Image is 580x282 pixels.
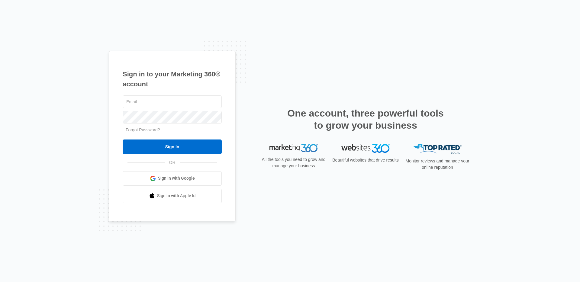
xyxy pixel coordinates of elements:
[123,139,222,154] input: Sign In
[126,127,160,132] a: Forgot Password?
[123,171,222,186] a: Sign in with Google
[332,157,399,163] p: Beautiful websites that drive results
[341,144,390,153] img: Websites 360
[157,193,196,199] span: Sign in with Apple Id
[413,144,462,154] img: Top Rated Local
[123,95,222,108] input: Email
[269,144,318,152] img: Marketing 360
[260,156,327,169] p: All the tools you need to grow and manage your business
[165,159,180,166] span: OR
[158,175,195,181] span: Sign in with Google
[404,158,471,171] p: Monitor reviews and manage your online reputation
[123,189,222,203] a: Sign in with Apple Id
[123,69,222,89] h1: Sign in to your Marketing 360® account
[285,107,446,131] h2: One account, three powerful tools to grow your business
